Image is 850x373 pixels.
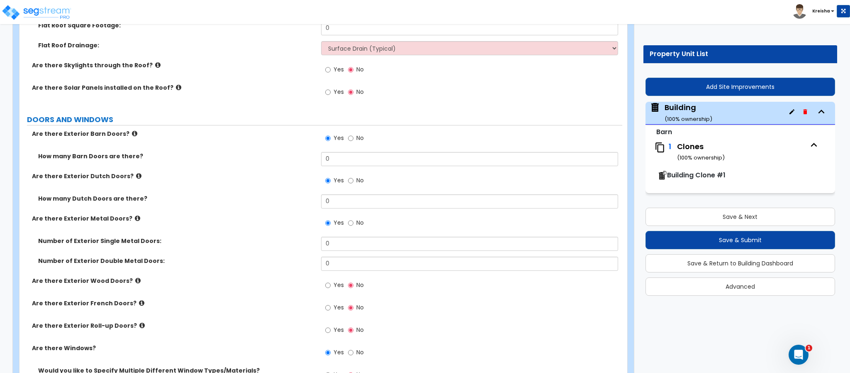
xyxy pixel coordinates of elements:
[665,102,712,123] div: Building
[1,4,72,21] img: logo_pro_r.png
[135,215,140,221] i: click for more info!
[645,208,835,226] button: Save & Next
[325,134,331,143] input: Yes
[356,218,364,227] span: No
[356,134,364,142] span: No
[669,141,671,152] span: 1
[27,114,622,125] label: DOORS AND WINDOWS
[334,281,344,289] span: Yes
[32,321,315,330] label: Are there Exterior Roll-up Doors?
[356,326,364,334] span: No
[32,344,315,352] label: Are there Windows?
[334,326,344,334] span: Yes
[667,170,726,180] span: Building Clone #1
[655,142,665,153] img: clone.svg
[139,300,144,306] i: click for more info!
[806,345,812,351] span: 1
[677,154,725,162] small: ( 100 % ownership)
[356,176,364,184] span: No
[132,130,137,137] i: click for more info!
[139,322,145,329] i: click for more info!
[32,277,315,285] label: Are there Exterior Wood Doors?
[356,88,364,96] span: No
[348,176,353,185] input: No
[32,61,315,69] label: Are there Skylights through the Roof?
[38,152,315,160] label: How many Barn Doors are there?
[325,218,331,228] input: Yes
[348,134,353,143] input: No
[334,134,344,142] span: Yes
[325,303,331,312] input: Yes
[348,303,353,312] input: No
[32,172,315,180] label: Are there Exterior Dutch Doors?
[356,281,364,289] span: No
[32,130,315,138] label: Are there Exterior Barn Doors?
[334,176,344,184] span: Yes
[135,277,141,284] i: click for more info!
[792,4,807,19] img: avatar.png
[356,65,364,74] span: No
[38,257,315,265] label: Number of Exterior Double Metal Doors:
[645,231,835,249] button: Save & Submit
[334,218,344,227] span: Yes
[32,299,315,307] label: Are there Exterior French Doors?
[38,41,315,49] label: Flat Roof Drainage:
[677,141,806,162] div: Clones
[38,21,315,29] label: Flat Roof Square Footage:
[645,78,835,96] button: Add Site Improvements
[348,348,353,357] input: No
[348,65,353,74] input: No
[325,65,331,74] input: Yes
[334,303,344,312] span: Yes
[334,348,344,356] span: Yes
[348,218,353,228] input: No
[32,214,315,223] label: Are there Exterior Metal Doors?
[38,237,315,245] label: Number of Exterior Single Metal Doors:
[650,49,831,59] div: Property Unit List
[325,348,331,357] input: Yes
[325,176,331,185] input: Yes
[155,62,161,68] i: click for more info!
[650,102,660,113] img: building.svg
[334,65,344,74] span: Yes
[657,171,667,181] img: clone-building.svg
[356,348,364,356] span: No
[176,84,181,91] i: click for more info!
[38,194,315,203] label: How many Dutch Doors are there?
[32,83,315,92] label: Are there Solar Panels installed on the Roof?
[325,88,331,97] input: Yes
[325,326,331,335] input: Yes
[645,277,835,296] button: Advanced
[325,281,331,290] input: Yes
[348,281,353,290] input: No
[650,102,712,123] span: Building
[136,173,141,179] i: click for more info!
[348,88,353,97] input: No
[812,8,830,14] b: Kreisha
[665,115,712,123] small: ( 100 % ownership)
[656,127,672,137] small: Barn
[356,303,364,312] span: No
[348,326,353,335] input: No
[645,254,835,272] button: Save & Return to Building Dashboard
[334,88,344,96] span: Yes
[789,345,809,365] iframe: Intercom live chat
